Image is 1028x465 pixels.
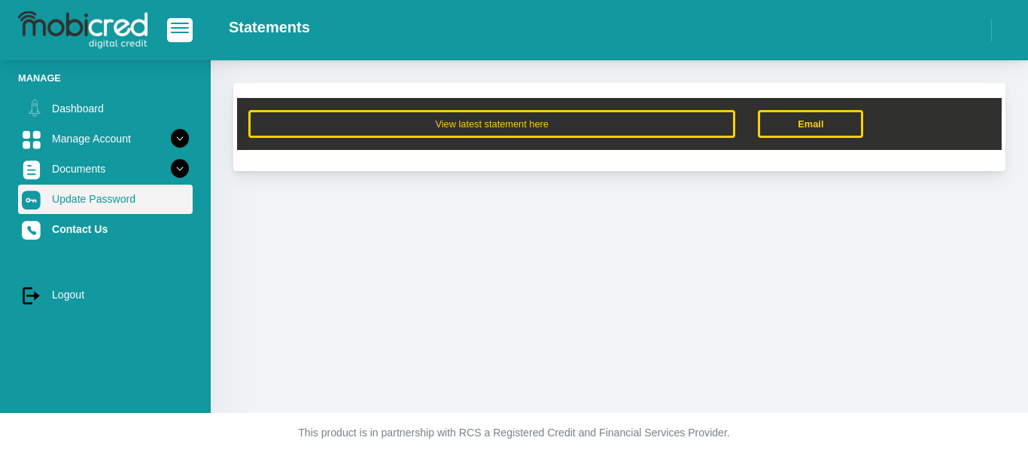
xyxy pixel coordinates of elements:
a: Contact Us [18,215,193,243]
button: View latest statement here [248,110,735,138]
a: Documents [18,154,193,183]
li: Manage [18,71,193,85]
a: Manage Account [18,124,193,153]
h2: Statements [229,18,310,36]
img: logo-mobicred.svg [18,11,148,49]
a: Update Password [18,185,193,213]
a: Dashboard [18,94,193,123]
p: This product is in partnership with RCS a Registered Credit and Financial Services Provider. [96,425,932,441]
a: Email [758,110,863,138]
a: Logout [18,280,193,309]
